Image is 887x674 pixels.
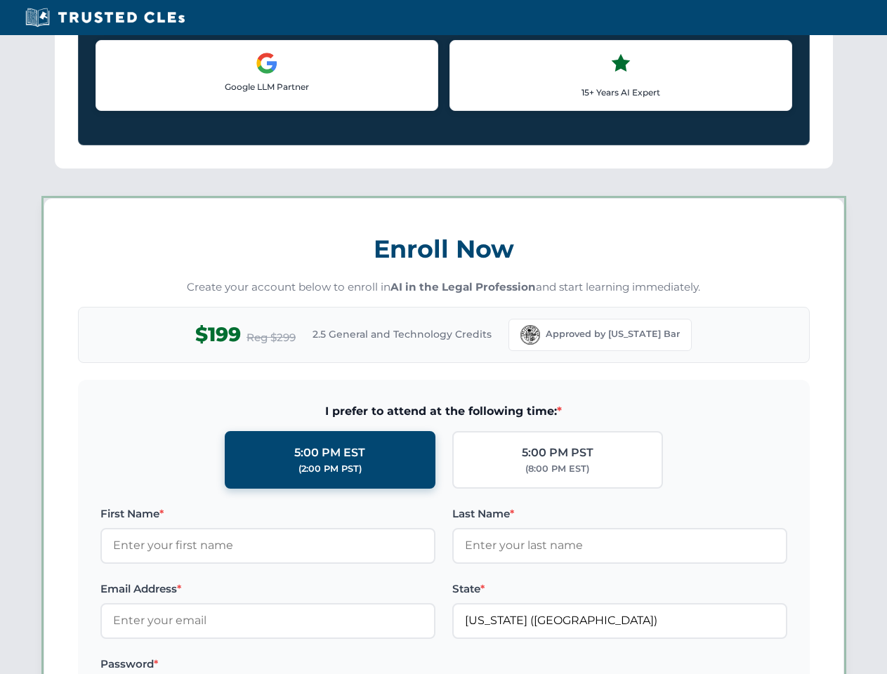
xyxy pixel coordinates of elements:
img: Trusted CLEs [21,7,189,28]
span: $199 [195,319,241,350]
label: Last Name [452,505,787,522]
span: 2.5 General and Technology Credits [313,326,492,342]
input: Enter your email [100,603,435,638]
label: State [452,581,787,597]
span: Approved by [US_STATE] Bar [546,327,680,341]
span: I prefer to attend at the following time: [100,402,787,421]
div: 5:00 PM PST [522,444,593,462]
input: Enter your first name [100,528,435,563]
span: Reg $299 [247,329,296,346]
p: Google LLM Partner [107,80,426,93]
label: First Name [100,505,435,522]
p: Create your account below to enroll in and start learning immediately. [78,279,810,296]
div: (8:00 PM EST) [525,462,589,476]
strong: AI in the Legal Profession [390,280,536,293]
div: (2:00 PM PST) [298,462,362,476]
input: Enter your last name [452,528,787,563]
img: Google [256,52,278,74]
label: Email Address [100,581,435,597]
div: 5:00 PM EST [294,444,365,462]
img: Florida Bar [520,325,540,345]
p: 15+ Years AI Expert [461,86,780,99]
input: Florida (FL) [452,603,787,638]
h3: Enroll Now [78,227,810,271]
label: Password [100,656,435,673]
